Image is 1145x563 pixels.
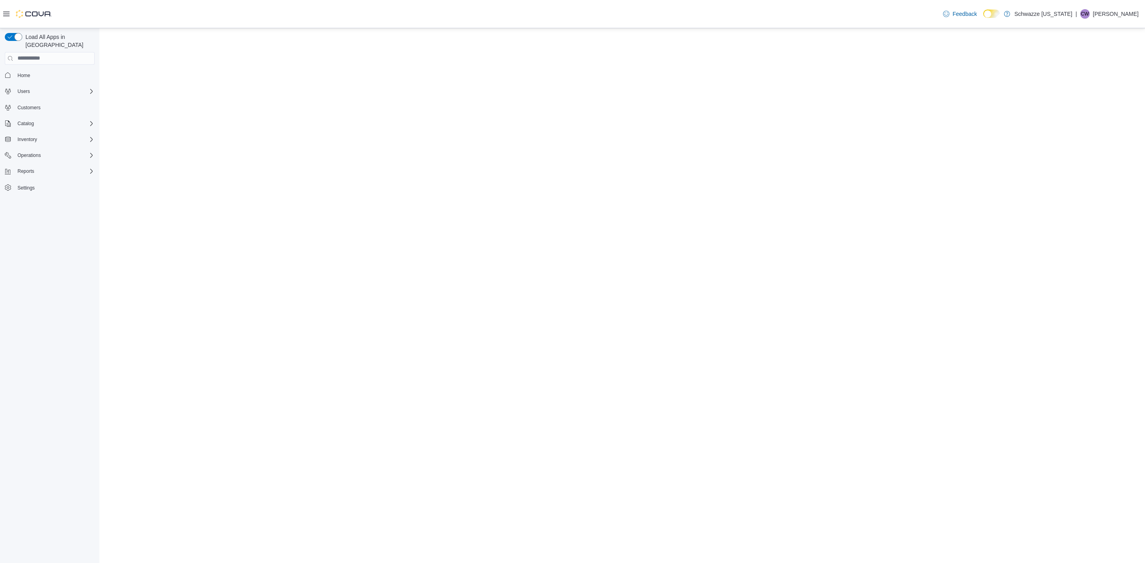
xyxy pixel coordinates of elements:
[940,6,980,22] a: Feedback
[17,185,35,191] span: Settings
[1014,9,1072,19] p: Schwazze [US_STATE]
[17,136,37,143] span: Inventory
[14,182,95,192] span: Settings
[2,70,98,81] button: Home
[14,151,95,160] span: Operations
[14,119,95,128] span: Catalog
[2,134,98,145] button: Inventory
[14,166,95,176] span: Reports
[2,166,98,177] button: Reports
[14,103,44,112] a: Customers
[14,70,95,80] span: Home
[2,86,98,97] button: Users
[983,10,1000,18] input: Dark Mode
[14,87,95,96] span: Users
[14,103,95,112] span: Customers
[14,151,44,160] button: Operations
[2,150,98,161] button: Operations
[14,166,37,176] button: Reports
[17,88,30,95] span: Users
[17,168,34,174] span: Reports
[14,135,95,144] span: Inventory
[17,120,34,127] span: Catalog
[14,183,38,193] a: Settings
[22,33,95,49] span: Load All Apps in [GEOGRAPHIC_DATA]
[17,104,41,111] span: Customers
[14,71,33,80] a: Home
[1081,9,1089,19] span: CW
[953,10,977,18] span: Feedback
[16,10,52,18] img: Cova
[2,182,98,193] button: Settings
[14,87,33,96] button: Users
[2,102,98,113] button: Customers
[2,118,98,129] button: Catalog
[5,66,95,214] nav: Complex example
[14,119,37,128] button: Catalog
[14,135,40,144] button: Inventory
[1093,9,1139,19] p: [PERSON_NAME]
[17,72,30,79] span: Home
[1080,9,1090,19] div: Courtney Webb
[17,152,41,159] span: Operations
[1075,9,1077,19] p: |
